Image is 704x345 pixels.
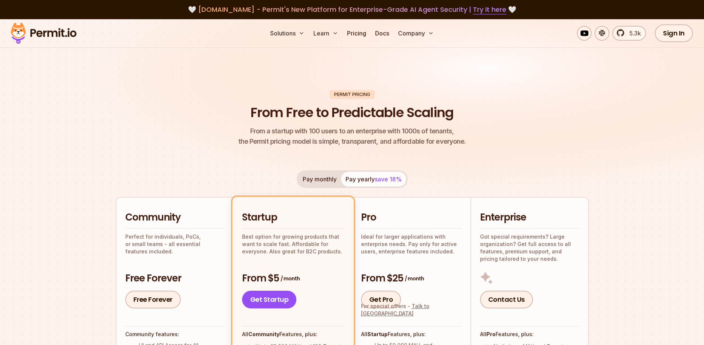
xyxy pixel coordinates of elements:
[242,211,344,224] h2: Startup
[480,291,533,308] a: Contact Us
[361,272,462,285] h3: From $25
[198,5,506,14] span: [DOMAIN_NAME] - Permit's New Platform for Enterprise-Grade AI Agent Security |
[361,233,462,255] p: Ideal for larger applications with enterprise needs. Pay only for active users, enterprise featur...
[361,303,462,317] div: For special offers -
[238,126,466,136] span: From a startup with 100 users to an enterprise with 1000s of tenants,
[361,291,401,308] a: Get Pro
[242,331,344,338] h4: All Features, plus:
[405,275,424,282] span: / month
[612,26,646,41] a: 5.3k
[473,5,506,14] a: Try it here
[310,26,341,41] button: Learn
[125,272,225,285] h3: Free Forever
[480,211,579,224] h2: Enterprise
[18,4,686,15] div: 🤍 🤍
[280,275,300,282] span: / month
[7,21,80,46] img: Permit logo
[361,211,462,224] h2: Pro
[125,233,225,255] p: Perfect for individuals, PoCs, or small teams - all essential features included.
[372,26,392,41] a: Docs
[242,291,297,308] a: Get Startup
[298,172,341,187] button: Pay monthly
[330,90,375,99] div: Permit Pricing
[242,233,344,255] p: Best option for growing products that want to scale fast. Affordable for everyone. Also great for...
[655,24,693,42] a: Sign In
[480,331,579,338] h4: All Features, plus:
[267,26,307,41] button: Solutions
[480,233,579,263] p: Got special requirements? Large organization? Get full access to all features, premium support, a...
[625,29,641,38] span: 5.3k
[361,331,462,338] h4: All Features, plus:
[395,26,437,41] button: Company
[486,331,496,337] strong: Pro
[367,331,388,337] strong: Startup
[242,272,344,285] h3: From $5
[125,291,181,308] a: Free Forever
[344,26,369,41] a: Pricing
[238,126,466,147] p: the Permit pricing model is simple, transparent, and affordable for everyone.
[251,103,453,122] h1: From Free to Predictable Scaling
[125,331,225,338] h4: Community features:
[248,331,279,337] strong: Community
[125,211,225,224] h2: Community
